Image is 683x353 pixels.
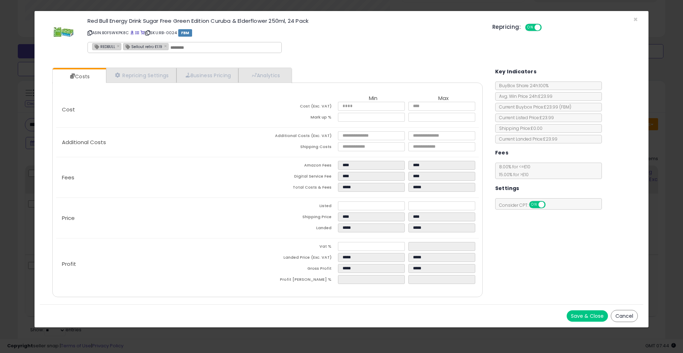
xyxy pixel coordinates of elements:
p: Cost [56,107,268,112]
a: × [117,43,121,49]
a: Costs [53,69,105,84]
p: Price [56,215,268,221]
td: Landed Price (Exc. VAT) [268,253,338,264]
td: Gross Profit [268,264,338,275]
span: Current Listed Price: £23.99 [496,115,554,121]
td: Digital Service Fee [268,172,338,183]
p: Fees [56,175,268,180]
h5: Fees [495,148,509,157]
span: £23.99 [544,104,571,110]
th: Max [408,95,479,102]
button: Cancel [611,310,638,322]
span: Current Buybox Price: [496,104,571,110]
span: 15.00 % for > £10 [496,172,529,178]
h3: Red Bull Energy Drink Sugar Free Green Edition Curuba & Elderflower 250ml, 24 Pack [88,18,482,23]
span: Avg. Win Price 24h: £23.99 [496,93,552,99]
td: Shipping Price [268,212,338,223]
span: ( FBM ) [559,104,571,110]
a: Your listing only [141,30,144,36]
img: 41N2b2dEpUL._SL60_.jpg [53,18,74,39]
a: Analytics [238,68,291,83]
td: Landed [268,223,338,235]
span: OFF [541,25,552,31]
td: Cost (Exc. VAT) [268,102,338,113]
th: Min [338,95,408,102]
td: Vat % [268,242,338,253]
span: ON [526,25,535,31]
td: Total Costs & Fees [268,183,338,194]
span: BuyBox Share 24h: 100% [496,83,549,89]
td: Listed [268,201,338,212]
span: Sellout retro £1.19 [123,43,162,49]
a: All offer listings [135,30,139,36]
p: Additional Costs [56,139,268,145]
td: Shipping Costs [268,142,338,153]
span: Current Landed Price: £23.99 [496,136,557,142]
td: Mark up % [268,113,338,124]
a: Business Pricing [176,68,239,83]
span: OFF [544,202,556,208]
span: REDBULL [92,43,115,49]
button: Save & Close [567,310,608,322]
a: BuyBox page [130,30,134,36]
td: Amazon Fees [268,161,338,172]
td: Additional Costs (Exc. VAT) [268,131,338,142]
h5: Key Indicators [495,67,537,76]
h5: Repricing: [492,24,521,30]
span: Consider CPT: [496,202,555,208]
span: 8.00 % for <= £10 [496,164,530,178]
p: ASIN: B0F5WKPK8C | SKU: RB-0024 [88,27,482,38]
td: Profit [PERSON_NAME] % [268,275,338,286]
h5: Settings [495,184,519,193]
span: FBM [178,29,192,37]
span: Shipping Price: £0.00 [496,125,542,131]
span: × [633,14,638,25]
span: ON [530,202,539,208]
a: Repricing Settings [106,68,176,83]
p: Profit [56,261,268,267]
a: × [164,43,168,49]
